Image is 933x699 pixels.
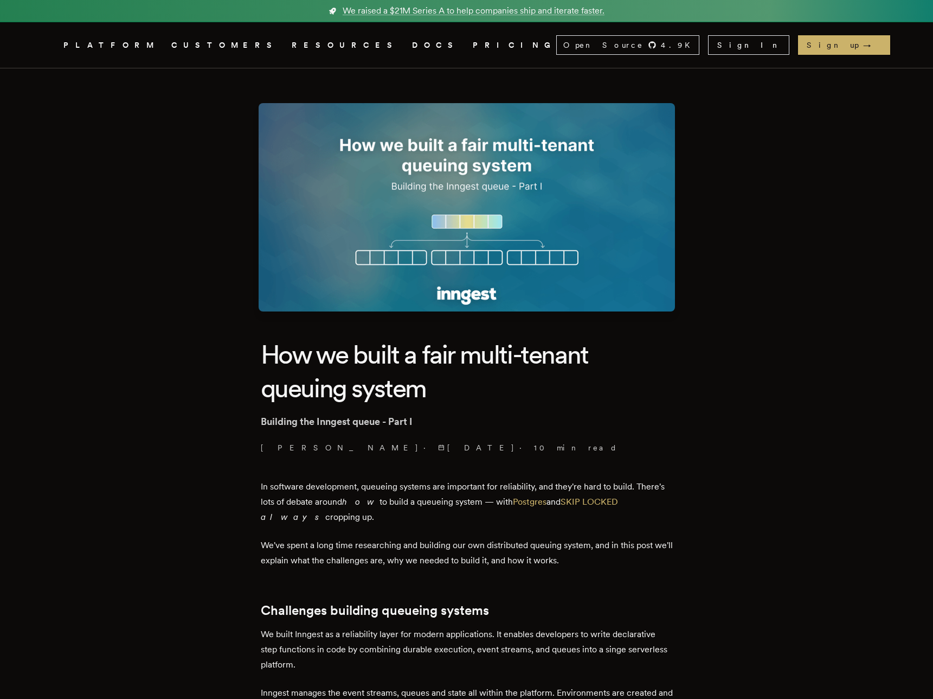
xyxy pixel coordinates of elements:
a: DOCS [412,39,460,52]
span: We raised a $21M Series A to help companies ship and iterate faster. [343,4,604,17]
span: 4.9 K [661,40,697,50]
p: In software development, queueing systems are important for reliability, and they're hard to buil... [261,479,673,525]
a: PRICING [473,39,556,52]
em: always [261,512,325,522]
nav: Global [33,22,900,68]
p: · · [261,442,673,453]
a: Sign In [708,35,789,55]
p: We built Inngest as a reliability layer for modern applications. It enables developers to write d... [261,627,673,672]
span: [DATE] [438,442,515,453]
h2: Challenges building queueing systems [261,603,673,618]
img: Featured image for How we built a fair multi-tenant queuing system blog post [259,103,675,312]
a: Postgres [513,497,546,507]
span: → [863,40,881,50]
h1: How we built a fair multi-tenant queuing system [261,338,673,405]
a: SKIP LOCKED [561,497,618,507]
p: We've spent a long time researching and building our own distributed queuing system, and in this ... [261,538,673,568]
a: [PERSON_NAME] [261,442,419,453]
a: CUSTOMERS [171,39,279,52]
span: 10 min read [534,442,617,453]
span: Open Source [563,40,644,50]
button: PLATFORM [63,39,158,52]
a: Sign up [798,35,890,55]
em: how [342,497,379,507]
button: RESOURCES [292,39,399,52]
p: Building the Inngest queue - Part I [261,414,673,429]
